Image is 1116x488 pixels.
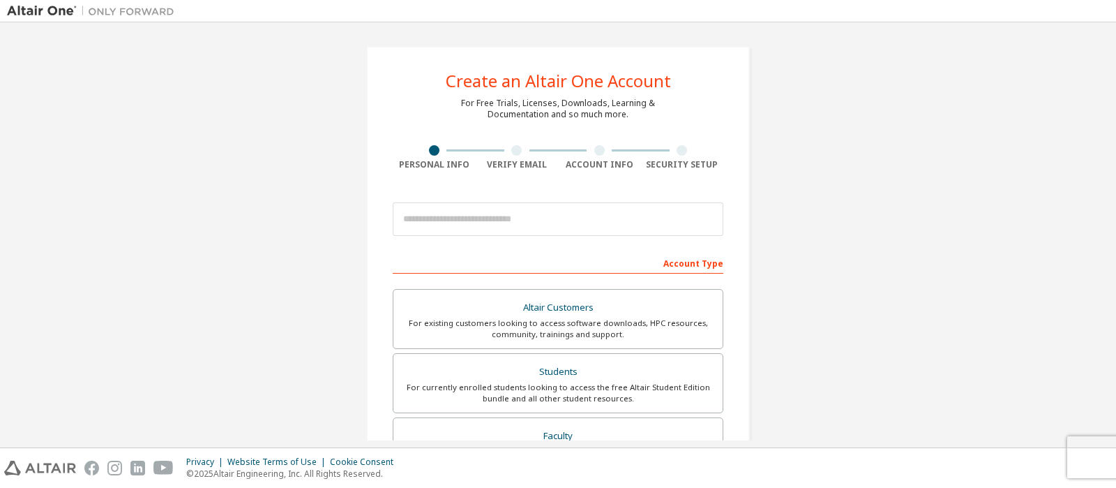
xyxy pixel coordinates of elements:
div: Privacy [186,457,227,468]
div: Website Terms of Use [227,457,330,468]
div: Account Type [393,251,723,274]
div: For Free Trials, Licenses, Downloads, Learning & Documentation and so much more. [461,98,655,120]
img: Altair One [7,4,181,18]
div: For existing customers looking to access software downloads, HPC resources, community, trainings ... [402,318,714,340]
div: Cookie Consent [330,457,402,468]
div: For currently enrolled students looking to access the free Altair Student Edition bundle and all ... [402,382,714,404]
div: Account Info [558,159,641,170]
img: instagram.svg [107,461,122,475]
p: © 2025 Altair Engineering, Inc. All Rights Reserved. [186,468,402,480]
div: Faculty [402,427,714,446]
div: Security Setup [641,159,724,170]
img: altair_logo.svg [4,461,76,475]
div: Verify Email [476,159,559,170]
img: youtube.svg [153,461,174,475]
img: facebook.svg [84,461,99,475]
div: Students [402,362,714,382]
img: linkedin.svg [130,461,145,475]
div: Create an Altair One Account [446,73,671,89]
div: Personal Info [393,159,476,170]
div: Altair Customers [402,298,714,318]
